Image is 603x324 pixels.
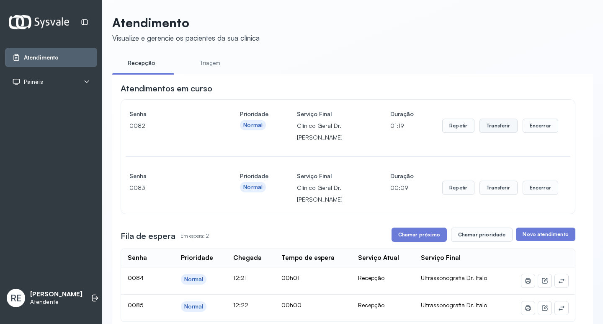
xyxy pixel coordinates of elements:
div: Chegada [233,254,262,262]
button: Encerrar [523,181,558,195]
h4: Prioridade [240,108,268,120]
p: Clínico Geral Dr. [PERSON_NAME] [297,182,362,205]
a: Recepção [112,56,171,70]
button: Transferir [479,181,518,195]
div: Prioridade [181,254,213,262]
p: [PERSON_NAME] [30,290,82,298]
span: Ultrassonografia Dr. Italo [421,301,487,308]
h3: Fila de espera [121,230,175,242]
img: Logotipo do estabelecimento [9,15,69,29]
span: 0085 [128,301,143,308]
a: Triagem [181,56,240,70]
p: 0082 [129,120,211,132]
div: Normal [243,122,263,129]
p: Atendente [30,298,82,306]
p: Clínico Geral Dr. [PERSON_NAME] [297,120,362,143]
button: Transferir [479,119,518,133]
h4: Duração [390,108,414,120]
span: 0084 [128,274,144,281]
h4: Duração [390,170,414,182]
span: Atendimento [24,54,59,61]
h4: Prioridade [240,170,268,182]
button: Chamar próximo [392,228,447,242]
div: Serviço Atual [358,254,399,262]
span: 12:22 [233,301,248,308]
div: Normal [184,303,204,310]
h3: Atendimentos em curso [121,83,212,94]
p: Atendimento [112,15,260,30]
p: 0083 [129,182,211,194]
span: Painéis [24,78,43,86]
div: Senha [128,254,147,262]
button: Novo atendimento [516,228,575,241]
div: Recepção [358,274,407,282]
p: 00:09 [390,182,414,194]
span: 00h01 [281,274,299,281]
p: Em espera: 2 [180,230,209,242]
button: Repetir [442,119,474,133]
h4: Serviço Final [297,108,362,120]
div: Recepção [358,301,407,309]
div: Tempo de espera [281,254,335,262]
button: Repetir [442,181,474,195]
h4: Serviço Final [297,170,362,182]
span: 12:21 [233,274,247,281]
div: Visualize e gerencie os pacientes da sua clínica [112,34,260,42]
h4: Senha [129,170,211,182]
a: Atendimento [12,53,90,62]
div: Normal [184,276,204,283]
span: 00h00 [281,301,301,308]
button: Chamar prioridade [451,228,513,242]
div: Serviço Final [421,254,461,262]
p: 01:19 [390,120,414,132]
div: Normal [243,184,263,191]
button: Encerrar [523,119,558,133]
span: Ultrassonografia Dr. Italo [421,274,487,281]
h4: Senha [129,108,211,120]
